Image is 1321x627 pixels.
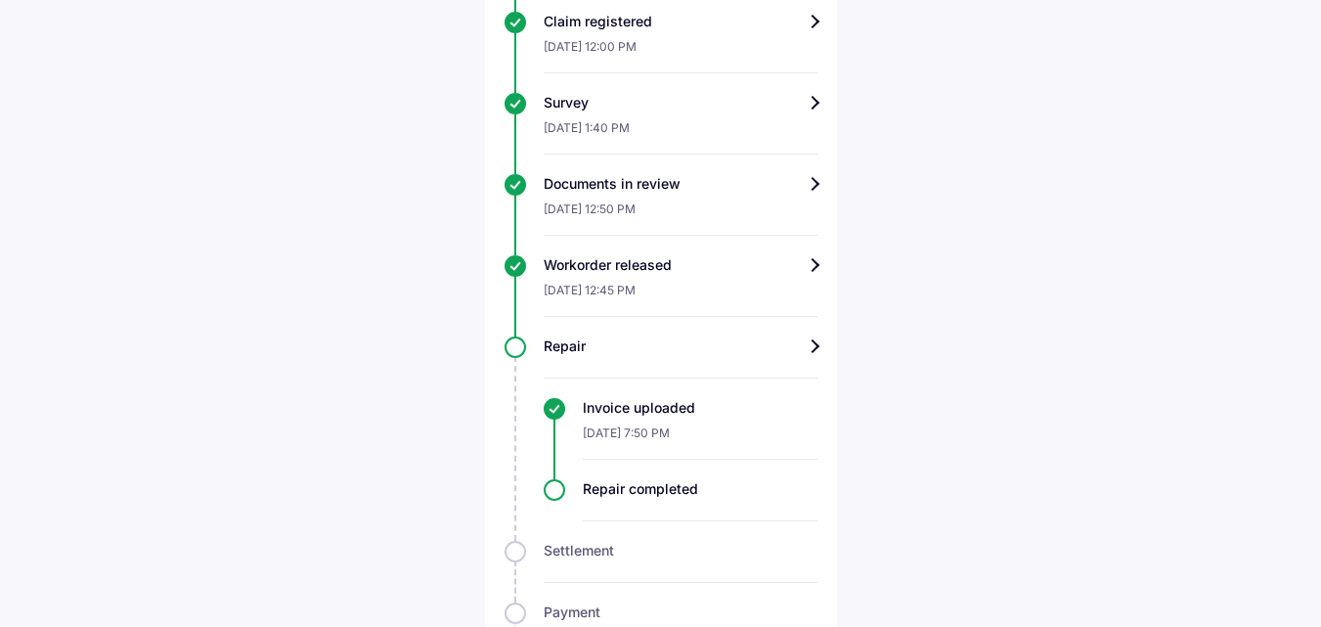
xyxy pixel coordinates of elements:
[544,194,817,236] div: [DATE] 12:50 PM
[544,174,817,194] div: Documents in review
[583,418,817,460] div: [DATE] 7:50 PM
[544,336,817,356] div: Repair
[544,275,817,317] div: [DATE] 12:45 PM
[544,12,817,31] div: Claim registered
[544,255,817,275] div: Workorder released
[544,31,817,73] div: [DATE] 12:00 PM
[544,541,817,560] div: Settlement
[544,112,817,155] div: [DATE] 1:40 PM
[583,479,817,499] div: Repair completed
[583,398,817,418] div: Invoice uploaded
[544,603,817,622] div: Payment
[544,93,817,112] div: Survey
